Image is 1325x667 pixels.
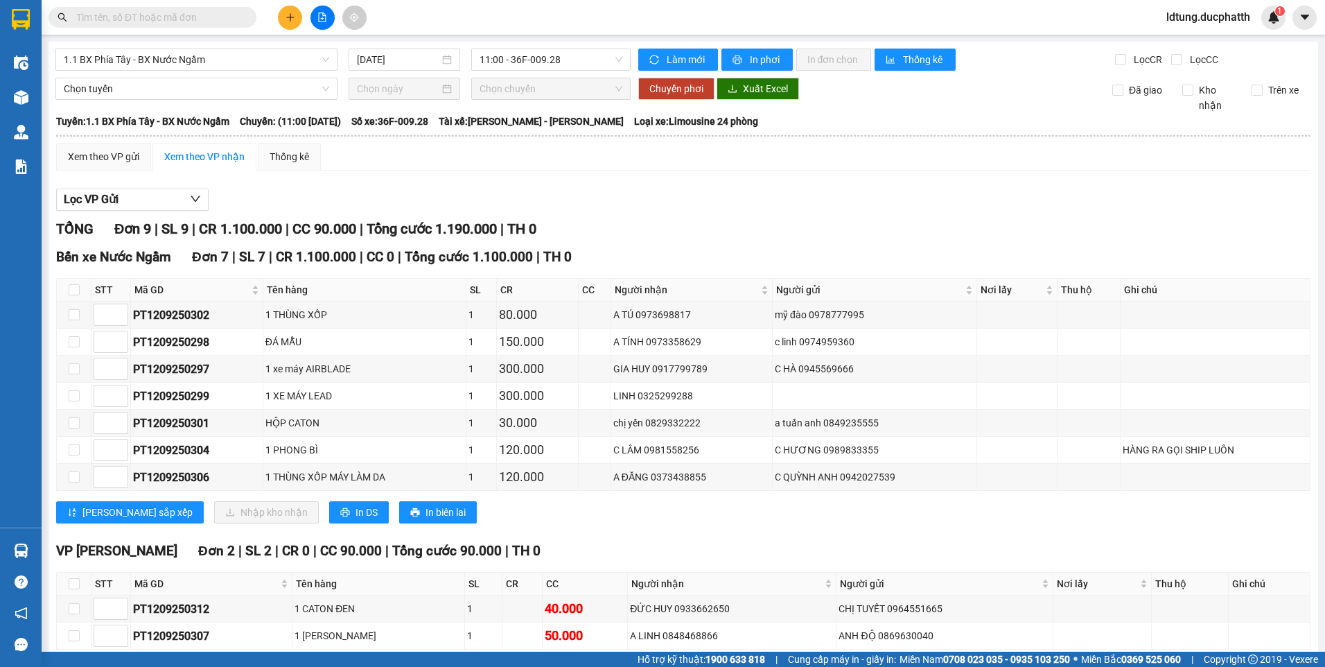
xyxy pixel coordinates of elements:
div: 1 [468,415,494,431]
span: Kho nhận [1193,83,1242,113]
div: 120.000 [499,467,575,487]
div: Xem theo VP nhận [164,149,245,164]
div: mỹ đào 0978777995 [775,307,974,322]
td: PT1209250298 [131,329,263,356]
span: Xuất Excel [743,81,788,96]
span: Tổng cước 1.100.000 [405,249,533,265]
span: Miền Nam [900,652,1070,667]
strong: 0708 023 035 - 0935 103 250 [943,654,1070,665]
span: sync [649,55,661,66]
th: Ghi chú [1121,279,1310,302]
span: Lọc CC [1184,52,1220,67]
span: | [286,220,289,237]
span: CC 90.000 [292,220,356,237]
span: Mã GD [134,282,249,297]
button: downloadNhập kho nhận [214,501,319,523]
span: Loại xe: Limousine 24 phòng [634,114,758,129]
span: Làm mới [667,52,707,67]
div: 1 PHONG BÌ [265,442,464,458]
button: Lọc VP Gửi [56,189,209,211]
button: Chuyển phơi [638,78,714,100]
th: STT [91,279,131,302]
span: | [1191,652,1193,667]
span: Tổng cước 1.190.000 [367,220,497,237]
span: Trên xe [1263,83,1304,98]
img: warehouse-icon [14,55,28,70]
span: CR 0 [282,543,310,559]
span: printer [410,508,420,519]
div: 150.000 [499,332,575,352]
img: warehouse-icon [14,544,28,558]
div: A ĐĂNG 0373438855 [613,469,770,485]
span: | [360,220,363,237]
img: solution-icon [14,159,28,174]
span: Người gửi [776,282,963,297]
span: CC 0 [367,249,394,265]
td: PT1209250304 [131,437,263,464]
th: SL [466,279,497,302]
button: printerIn biên lai [399,501,477,523]
span: Cung cấp máy in - giấy in: [788,652,896,667]
span: question-circle [15,575,28,589]
th: CC [579,279,611,302]
div: C HƯƠNG 0989833355 [775,442,974,458]
b: Tuyến: 1.1 BX Phía Tây - BX Nước Ngầm [56,116,229,127]
div: 30.000 [499,413,575,433]
button: printerIn phơi [721,49,793,71]
input: Chọn ngày [357,81,439,96]
span: bar-chart [886,55,897,66]
span: SL 7 [239,249,265,265]
span: 1 [1277,6,1282,16]
span: TH 0 [507,220,536,237]
div: PT1209250312 [133,600,290,618]
strong: 0369 525 060 [1121,654,1181,665]
button: bar-chartThống kê [875,49,956,71]
div: HỘP CATON [265,415,464,431]
div: A TÚ 0973698817 [613,307,770,322]
span: In biên lai [425,505,466,520]
div: ANH ĐỘ 0869630040 [839,628,1051,643]
img: icon-new-feature [1267,11,1280,24]
button: In đơn chọn [796,49,872,71]
div: C QUỲNH ANH 0942027539 [775,469,974,485]
span: SL 2 [245,543,272,559]
span: | [192,220,195,237]
span: Tài xế: [PERSON_NAME] - [PERSON_NAME] [439,114,624,129]
button: aim [342,6,367,30]
span: copyright [1248,655,1258,664]
span: | [238,543,242,559]
div: c linh 0974959360 [775,334,974,349]
div: 1 xe máy AIRBLADE [265,361,464,376]
input: 12/09/2025 [357,52,439,67]
td: PT1209250312 [131,596,292,623]
span: Đơn 2 [198,543,235,559]
span: printer [340,508,350,519]
div: 1 THÙNG XỐP MÁY LÀM DA [265,469,464,485]
div: 1 [468,469,494,485]
td: PT1209250302 [131,302,263,329]
div: 300.000 [499,386,575,406]
span: 1.1 BX Phía Tây - BX Nước Ngầm [64,49,329,70]
span: | [536,249,540,265]
div: 1 [468,307,494,322]
span: Tổng cước 90.000 [392,543,502,559]
span: Đã giao [1123,83,1168,98]
span: Chuyến: (11:00 [DATE]) [240,114,341,129]
th: Tên hàng [292,573,465,596]
div: 40.000 [545,599,626,618]
div: a tuấn anh 0849235555 [775,415,974,431]
div: 1 [467,628,500,643]
div: PT1209250301 [133,415,261,432]
div: PT1209250299 [133,388,261,405]
div: HÀNG RA GỌI SHIP LUÔN [1123,442,1308,458]
span: | [155,220,158,237]
span: Nơi lấy [981,282,1043,297]
span: ⚪️ [1073,657,1078,662]
div: A TÍNH 0973358629 [613,334,770,349]
span: Chọn tuyến [64,78,329,99]
div: C LÂM 0981558256 [613,442,770,458]
td: PT1209250306 [131,464,263,491]
div: C HÀ 0945569666 [775,361,974,376]
span: Đơn 7 [192,249,229,265]
span: printer [732,55,744,66]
